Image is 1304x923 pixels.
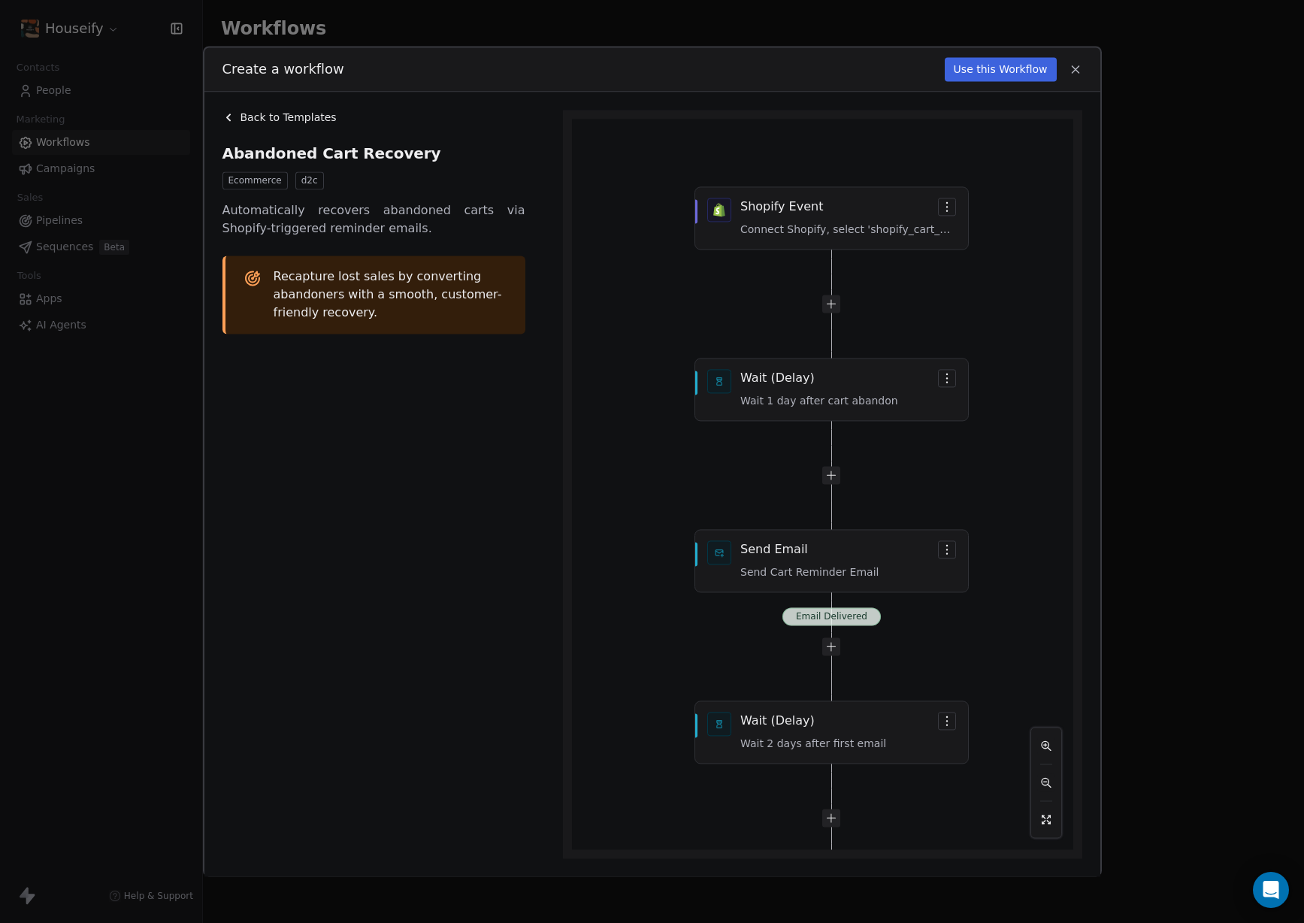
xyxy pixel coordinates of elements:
span: Abandoned Cart Recovery [222,143,534,164]
span: Create a workflow [222,59,344,79]
span: Recapture lost sales by converting abandoners with a smooth, customer-friendly recovery. [274,268,507,322]
span: d2c [295,171,324,189]
span: Ecommerce [222,171,288,189]
div: React Flow controls [1030,728,1062,839]
span: Back to Templates [241,110,337,125]
div: Open Intercom Messenger [1253,872,1289,908]
span: Automatically recovers abandoned carts via Shopify-triggered reminder emails. [222,201,525,238]
button: Use this Workflow [945,57,1057,81]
